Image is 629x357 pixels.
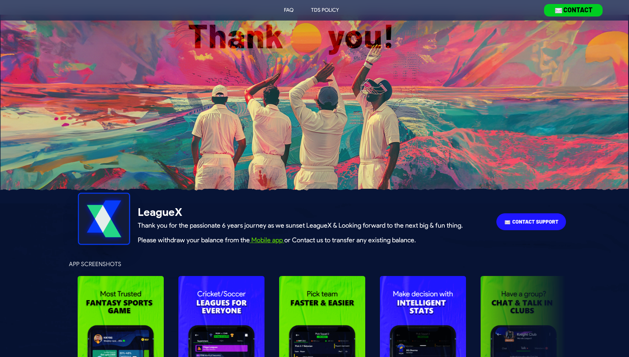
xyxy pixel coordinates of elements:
[250,236,284,244] a: Mobile app
[311,7,339,14] div: TDS Policy
[138,235,416,245] p: Please withdraw your balance from the or Contact us to transfer any existing balance.
[544,4,603,16] img: download leaguex app
[138,206,463,219] h1: LeagueX
[69,260,121,269] p: App Screenshots
[138,220,463,231] p: Thank you for the passionate 6 years journey as we sunset LeagueX & Looking forward to the next b...
[78,192,130,245] img: leagueX App
[284,7,293,14] div: FAQ
[496,213,566,231] img: app store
